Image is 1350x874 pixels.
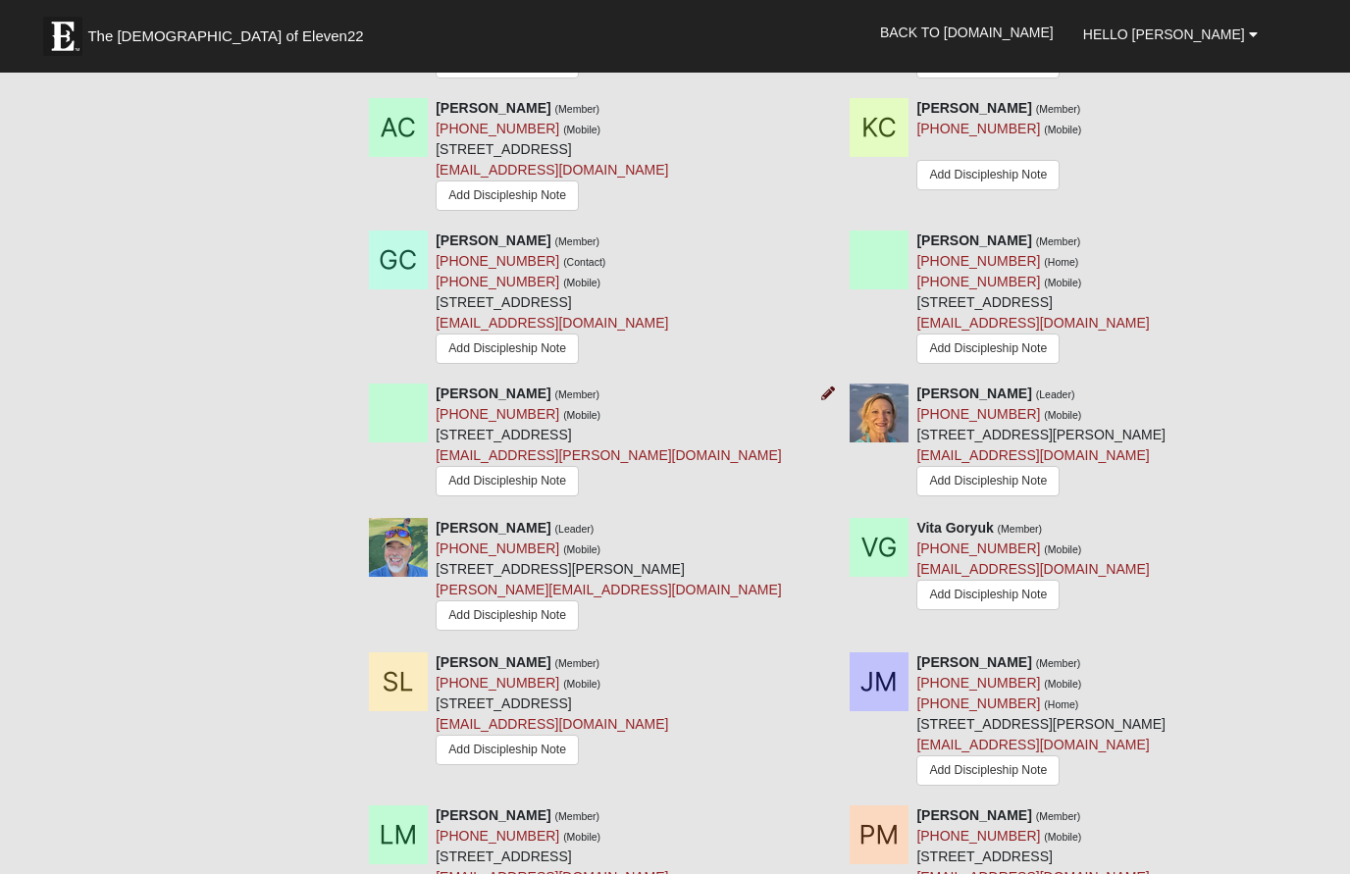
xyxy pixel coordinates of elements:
small: (Member) [555,235,600,247]
a: [PHONE_NUMBER] [916,274,1040,289]
a: [EMAIL_ADDRESS][DOMAIN_NAME] [916,447,1149,463]
a: Add Discipleship Note [916,755,1060,786]
small: (Member) [555,103,600,115]
a: Add Discipleship Note [916,160,1060,190]
small: (Mobile) [563,678,600,690]
a: [PHONE_NUMBER] [916,675,1040,691]
a: [EMAIL_ADDRESS][DOMAIN_NAME] [436,315,668,331]
strong: [PERSON_NAME] [436,232,550,248]
div: [STREET_ADDRESS] [916,231,1149,369]
strong: [PERSON_NAME] [436,386,550,401]
a: [PHONE_NUMBER] [916,540,1040,556]
strong: [PERSON_NAME] [916,232,1031,248]
a: [PHONE_NUMBER] [436,828,559,844]
small: (Mobile) [1044,543,1081,555]
small: (Mobile) [1044,678,1081,690]
strong: [PERSON_NAME] [436,520,550,536]
a: [EMAIL_ADDRESS][PERSON_NAME][DOMAIN_NAME] [436,447,781,463]
small: (Member) [1036,235,1081,247]
a: Add Discipleship Note [436,735,579,765]
img: Eleven22 logo [43,17,82,56]
a: Add Discipleship Note [436,334,579,364]
a: [PHONE_NUMBER] [916,406,1040,422]
small: (Member) [1036,657,1081,669]
strong: [PERSON_NAME] [916,386,1031,401]
strong: [PERSON_NAME] [436,654,550,670]
div: [STREET_ADDRESS] [436,231,668,369]
a: Add Discipleship Note [916,334,1060,364]
small: (Leader) [555,523,595,535]
small: (Mobile) [1044,831,1081,843]
small: (Member) [1036,810,1081,822]
div: [STREET_ADDRESS][PERSON_NAME] [916,652,1166,791]
a: [EMAIL_ADDRESS][DOMAIN_NAME] [436,162,668,178]
a: [PHONE_NUMBER] [436,274,559,289]
a: Add Discipleship Note [436,600,579,631]
a: [PHONE_NUMBER] [916,253,1040,269]
a: [EMAIL_ADDRESS][DOMAIN_NAME] [436,716,668,732]
strong: [PERSON_NAME] [436,807,550,823]
a: [PERSON_NAME][EMAIL_ADDRESS][DOMAIN_NAME] [436,582,781,597]
small: (Mobile) [1044,124,1081,135]
small: (Leader) [1036,388,1075,400]
a: Add Discipleship Note [916,580,1060,610]
strong: [PERSON_NAME] [436,100,550,116]
a: [PHONE_NUMBER] [916,695,1040,711]
a: [EMAIL_ADDRESS][DOMAIN_NAME] [916,561,1149,577]
a: [PHONE_NUMBER] [916,828,1040,844]
small: (Home) [1044,256,1078,268]
small: (Member) [555,657,600,669]
a: [PHONE_NUMBER] [436,121,559,136]
small: (Member) [1036,103,1081,115]
small: (Mobile) [563,277,600,288]
small: (Mobile) [563,831,600,843]
small: (Mobile) [563,409,600,421]
div: [STREET_ADDRESS][PERSON_NAME] [436,518,781,638]
a: [PHONE_NUMBER] [916,121,1040,136]
div: [STREET_ADDRESS] [436,98,668,216]
a: Back to [DOMAIN_NAME] [865,8,1068,57]
small: (Member) [555,388,600,400]
a: [EMAIL_ADDRESS][DOMAIN_NAME] [916,315,1149,331]
a: Add Discipleship Note [916,466,1060,496]
a: Add Discipleship Note [436,180,579,211]
small: (Member) [998,523,1043,535]
small: (Mobile) [1044,409,1081,421]
div: [STREET_ADDRESS][PERSON_NAME] [916,384,1166,501]
a: [PHONE_NUMBER] [436,406,559,422]
div: [STREET_ADDRESS] [436,384,781,503]
span: Hello [PERSON_NAME] [1083,26,1245,42]
strong: [PERSON_NAME] [916,654,1031,670]
small: (Contact) [563,256,605,268]
small: (Mobile) [563,124,600,135]
a: [PHONE_NUMBER] [436,253,559,269]
a: The [DEMOGRAPHIC_DATA] of Eleven22 [33,7,426,56]
a: Hello [PERSON_NAME] [1068,10,1272,59]
small: (Home) [1044,698,1078,710]
small: (Member) [555,810,600,822]
strong: [PERSON_NAME] [916,100,1031,116]
a: [PHONE_NUMBER] [436,540,559,556]
small: (Mobile) [1044,277,1081,288]
strong: Vita Goryuk [916,520,993,536]
a: Add Discipleship Note [436,466,579,496]
div: [STREET_ADDRESS] [436,652,668,770]
span: The [DEMOGRAPHIC_DATA] of Eleven22 [87,26,363,46]
a: [PHONE_NUMBER] [436,675,559,691]
strong: [PERSON_NAME] [916,807,1031,823]
a: [EMAIL_ADDRESS][DOMAIN_NAME] [916,737,1149,752]
small: (Mobile) [563,543,600,555]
